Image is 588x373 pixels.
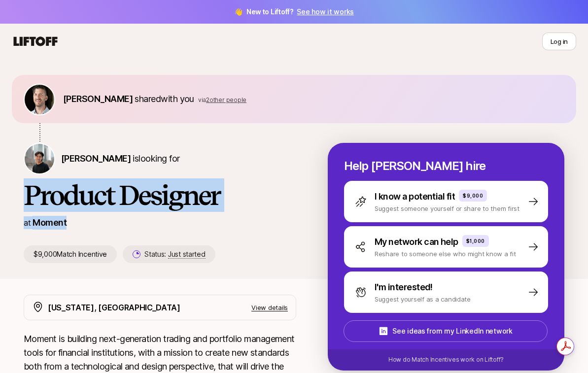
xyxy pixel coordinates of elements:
img: 023d175b_c578_411c_8928_0e969cf2b4b8.jfif [25,85,54,114]
span: 👋 New to Liftoff? [234,6,354,18]
a: See how it works [297,7,354,16]
span: Just started [168,250,206,259]
p: [US_STATE], [GEOGRAPHIC_DATA] [48,301,180,314]
span: 2 other people [206,96,246,103]
p: Help [PERSON_NAME] hire [344,159,548,173]
p: Suggest yourself as a candidate [375,294,471,304]
p: I'm interested! [375,280,433,294]
h1: Product Designer [24,180,296,210]
img: Billy Tseng [25,144,54,173]
span: via [198,96,206,103]
p: is looking for [61,152,179,166]
button: Log in [542,33,576,50]
span: with you [161,94,194,104]
p: View details [251,303,288,312]
span: [PERSON_NAME] [63,94,133,104]
span: [PERSON_NAME] [61,153,131,164]
p: Status: [144,248,205,260]
p: Suggest someone yourself or share to them first [375,203,519,213]
a: Moment [33,217,67,228]
p: Reshare to someone else who might know a fit [375,249,516,259]
p: at [24,216,31,229]
p: $9,000 Match Incentive [24,245,117,263]
p: $9,000 [463,192,483,200]
p: See ideas from my LinkedIn network [392,325,512,337]
p: shared [63,92,246,106]
button: See ideas from my LinkedIn network [344,320,548,342]
p: My network can help [375,235,458,249]
p: How do Match Incentives work on Liftoff? [388,355,504,364]
p: I know a potential fit [375,190,455,203]
p: $1,000 [466,237,485,245]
